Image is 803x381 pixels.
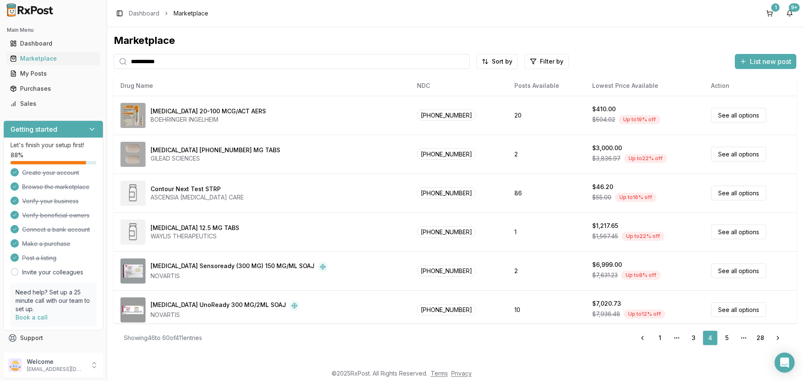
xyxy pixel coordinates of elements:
[711,263,766,278] a: See all options
[592,193,611,202] span: $55.00
[619,115,660,124] div: Up to 19 % off
[22,169,79,177] span: Create your account
[22,225,90,234] span: Connect a bank account
[129,9,208,18] nav: breadcrumb
[592,271,618,279] span: $7,631.23
[151,232,239,240] div: WAYLIS THERAPEUTICS
[652,330,667,345] a: 1
[592,144,622,152] div: $3,000.00
[7,27,100,33] h2: Main Menu
[22,183,90,191] span: Browse the marketplace
[3,345,103,361] button: Feedback
[22,211,90,220] span: Verify beneficial owners
[586,76,704,96] th: Lowest Price Available
[3,97,103,110] button: Sales
[151,272,328,280] div: NOVARTIS
[770,330,786,345] a: Go to next page
[703,330,718,345] a: 4
[417,304,476,315] span: [PHONE_NUMBER]
[592,299,621,308] div: $7,020.73
[151,154,280,163] div: GILEAD SCIENCES
[120,297,146,322] img: Cosentyx UnoReady 300 MG/2ML SOAJ
[417,226,476,238] span: [PHONE_NUMBER]
[151,115,266,124] div: BOEHRINGER INGELHEIM
[775,353,795,373] div: Open Intercom Messenger
[22,254,56,262] span: Post a listing
[750,56,791,66] span: List new post
[120,220,146,245] img: Coreg 12.5 MG TABS
[789,3,800,12] div: 9+
[120,258,146,284] img: Cosentyx Sensoready (300 MG) 150 MG/ML SOAJ
[508,290,586,329] td: 10
[22,197,79,205] span: Verify your business
[711,108,766,123] a: See all options
[508,76,586,96] th: Posts Available
[417,148,476,160] span: [PHONE_NUMBER]
[524,54,569,69] button: Filter by
[592,222,618,230] div: $1,217.65
[540,57,563,66] span: Filter by
[592,261,622,269] div: $6,999.00
[634,330,786,345] nav: pagination
[3,37,103,50] button: Dashboard
[592,105,616,113] div: $410.00
[7,36,100,51] a: Dashboard
[417,187,476,199] span: [PHONE_NUMBER]
[151,301,286,311] div: [MEDICAL_DATA] UnoReady 300 MG/2ML SOAJ
[621,232,665,241] div: Up to 22 % off
[753,330,768,345] a: 28
[120,142,146,167] img: Complera 200-25-300 MG TABS
[3,52,103,65] button: Marketplace
[3,3,57,17] img: RxPost Logo
[508,96,586,135] td: 20
[151,146,280,154] div: [MEDICAL_DATA] [PHONE_NUMBER] MG TABS
[508,212,586,251] td: 1
[7,96,100,111] a: Sales
[10,151,23,159] span: 88 %
[15,288,91,313] p: Need help? Set up a 25 minute call with our team to set up.
[476,54,518,69] button: Sort by
[7,51,100,66] a: Marketplace
[174,9,208,18] span: Marketplace
[592,310,620,318] span: $7,936.48
[129,9,159,18] a: Dashboard
[10,100,97,108] div: Sales
[10,124,57,134] h3: Getting started
[508,174,586,212] td: 86
[711,225,766,239] a: See all options
[719,330,734,345] a: 5
[592,115,615,124] span: $504.02
[615,193,657,202] div: Up to 16 % off
[27,358,85,366] p: Welcome
[410,76,507,96] th: NDC
[3,67,103,80] button: My Posts
[151,262,315,272] div: [MEDICAL_DATA] Sensoready (300 MG) 150 MG/ML SOAJ
[735,58,796,66] a: List new post
[711,147,766,161] a: See all options
[624,154,667,163] div: Up to 22 % off
[124,334,202,342] div: Showing 46 to 60 of 411 entries
[8,358,22,372] img: User avatar
[624,309,665,319] div: Up to 12 % off
[417,265,476,276] span: [PHONE_NUMBER]
[431,370,448,377] a: Terms
[151,185,221,193] div: Contour Next Test STRP
[15,314,48,321] a: Book a call
[3,82,103,95] button: Purchases
[711,186,766,200] a: See all options
[114,76,410,96] th: Drug Name
[120,103,146,128] img: Combivent Respimat 20-100 MCG/ACT AERS
[771,3,780,12] div: 1
[763,7,776,20] button: 1
[3,330,103,345] button: Support
[711,302,766,317] a: See all options
[10,39,97,48] div: Dashboard
[634,330,651,345] a: Go to previous page
[120,181,146,206] img: Contour Next Test STRP
[10,141,96,149] p: Let's finish your setup first!
[592,232,618,240] span: $1,567.45
[22,268,83,276] a: Invite your colleagues
[7,66,100,81] a: My Posts
[151,224,239,232] div: [MEDICAL_DATA] 12.5 MG TABS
